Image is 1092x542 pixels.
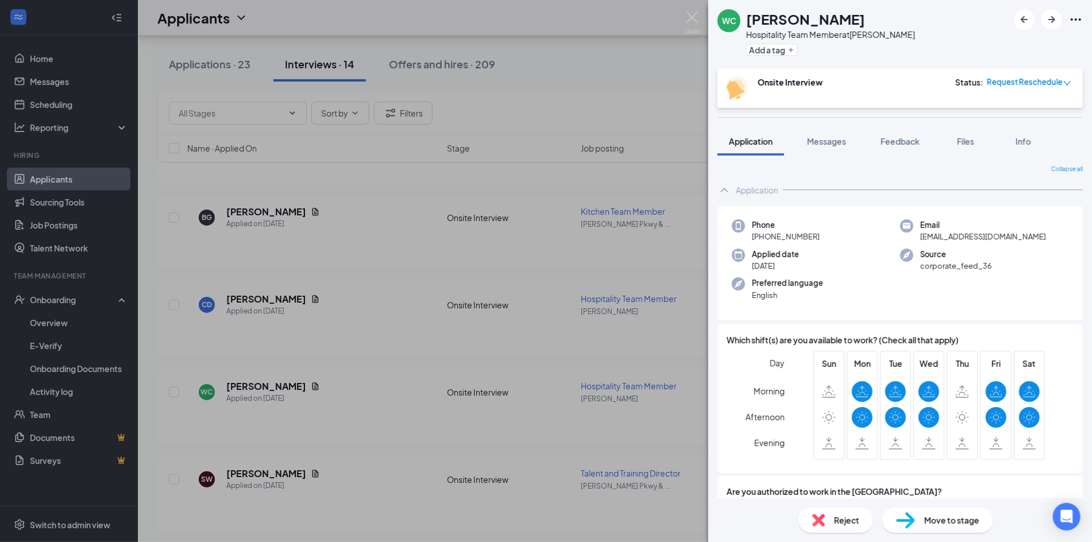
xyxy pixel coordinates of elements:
span: Afternoon [746,406,785,427]
span: Mon [852,357,873,370]
span: Which shift(s) are you available to work? (Check all that apply) [727,334,959,346]
span: [PHONE_NUMBER] [752,231,820,242]
b: Onsite Interview [758,77,823,87]
span: Phone [752,219,820,231]
span: Collapse all [1051,165,1083,174]
span: Morning [754,381,785,401]
span: Tue [885,357,906,370]
span: down [1063,79,1071,87]
div: Application [736,184,778,196]
span: Thu [952,357,973,370]
svg: Ellipses [1069,13,1083,26]
span: Application [729,136,773,146]
button: PlusAdd a tag [746,44,797,56]
div: Open Intercom Messenger [1053,503,1081,531]
span: English [752,289,823,301]
span: Feedback [881,136,920,146]
span: [DATE] [752,260,799,272]
span: Email [920,219,1046,231]
span: Day [770,357,785,369]
span: Messages [807,136,846,146]
span: Files [957,136,974,146]
h1: [PERSON_NAME] [746,9,865,29]
span: Sat [1019,357,1040,370]
button: ArrowLeftNew [1014,9,1035,30]
span: Preferred language [752,277,823,289]
span: Are you authorized to work in the [GEOGRAPHIC_DATA]? [727,485,1074,498]
span: Request Reschedule [987,76,1063,88]
span: Evening [754,432,785,453]
div: Hospitality Team Member at [PERSON_NAME] [746,29,915,40]
svg: ArrowLeftNew [1017,13,1031,26]
button: ArrowRight [1041,9,1062,30]
svg: Plus [788,47,794,53]
span: Source [920,249,992,260]
span: Move to stage [924,514,979,526]
span: Sun [819,357,839,370]
span: Reject [834,514,859,526]
span: Wed [919,357,939,370]
div: WC [722,15,736,26]
span: [EMAIL_ADDRESS][DOMAIN_NAME] [920,231,1046,242]
div: Status : [955,76,983,88]
svg: ArrowRight [1045,13,1059,26]
svg: ChevronUp [717,183,731,197]
span: Fri [986,357,1006,370]
span: Applied date [752,249,799,260]
span: corporate_feed_36 [920,260,992,272]
span: Info [1016,136,1031,146]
